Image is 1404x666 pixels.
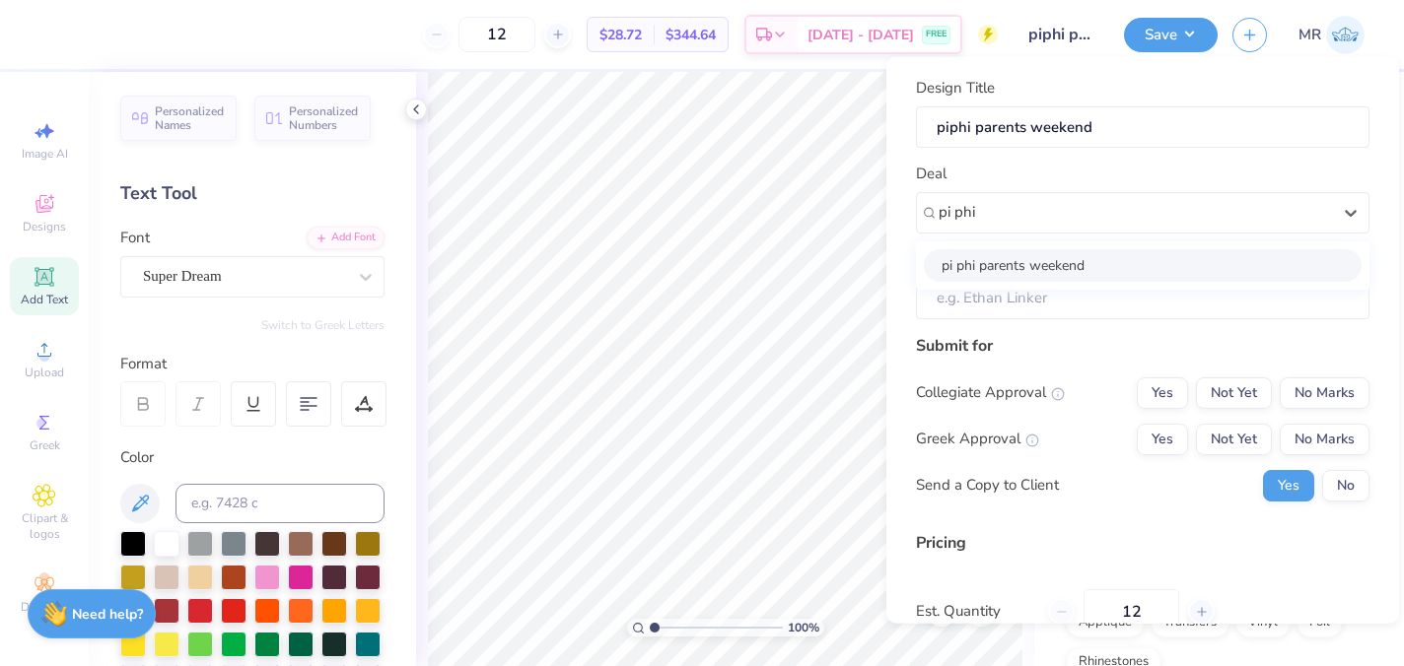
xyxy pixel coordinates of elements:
[924,248,1362,281] div: pi phi parents weekend
[120,446,385,469] div: Color
[916,381,1065,404] div: Collegiate Approval
[21,599,68,615] span: Decorate
[1326,16,1365,54] img: Micaela Rothenbuhler
[289,104,359,132] span: Personalized Numbers
[307,227,385,249] div: Add Font
[1322,469,1369,500] button: No
[916,163,947,185] label: Deal
[21,292,68,307] span: Add Text
[1280,423,1369,454] button: No Marks
[1280,376,1369,408] button: No Marks
[599,25,642,45] span: $28.72
[1084,588,1179,633] input: – –
[120,227,150,249] label: Font
[30,437,60,453] span: Greek
[666,25,716,45] span: $344.64
[1137,423,1188,454] button: Yes
[1196,423,1272,454] button: Not Yet
[458,17,535,52] input: – –
[25,365,64,380] span: Upload
[1196,376,1272,408] button: Not Yet
[916,474,1059,497] div: Send a Copy to Client
[120,180,385,207] div: Text Tool
[916,77,995,100] label: Design Title
[1263,469,1314,500] button: Yes
[261,317,385,333] button: Switch to Greek Letters
[10,510,79,542] span: Clipart & logos
[1299,24,1321,46] span: MR
[916,333,1369,357] div: Submit for
[916,277,1369,319] input: e.g. Ethan Linker
[23,219,66,234] span: Designs
[1299,16,1365,54] a: MR
[788,619,819,636] span: 100 %
[926,28,947,41] span: FREE
[175,484,385,523] input: e.g. 7428 c
[1124,18,1218,52] button: Save
[807,25,914,45] span: [DATE] - [DATE]
[72,605,143,624] strong: Need help?
[1137,376,1188,408] button: Yes
[1013,15,1109,54] input: Untitled Design
[22,146,68,162] span: Image AI
[916,428,1039,450] div: Greek Approval
[155,104,225,132] span: Personalized Names
[120,353,386,375] div: Format
[916,600,1033,623] label: Est. Quantity
[916,530,1369,554] div: Pricing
